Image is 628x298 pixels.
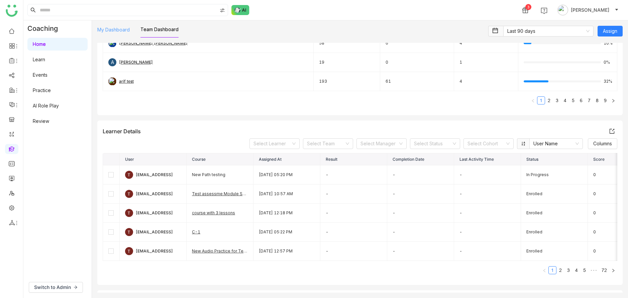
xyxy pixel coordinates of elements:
[253,184,320,204] td: [DATE] 10:57 AM
[187,165,253,184] td: New Path testing
[33,41,46,47] a: Home
[33,57,45,62] a: Learn
[29,282,83,293] button: Switch to Admin
[136,172,173,178] div: [EMAIL_ADDRESS]
[573,267,580,274] a: 4
[6,5,18,17] img: logo
[454,72,518,91] td: 4
[609,96,617,104] button: Next Page
[380,34,454,53] td: 6
[454,165,521,184] td: -
[545,96,553,104] li: 2
[507,26,590,36] nz-select-item: Last 90 days
[565,267,572,274] a: 3
[253,204,320,223] td: [DATE] 12:18 PM
[33,118,49,124] a: Review
[589,266,599,274] span: •••
[589,266,599,274] li: Next 5 Pages
[320,165,387,184] td: -
[387,204,454,223] td: -
[127,171,130,178] span: T
[521,184,588,204] td: Enrolled
[387,165,454,184] td: -
[136,229,173,235] div: [EMAIL_ADDRESS]
[120,153,187,165] th: User
[593,140,612,147] span: Columns
[97,27,130,32] a: My Dashboard
[387,223,454,242] td: -
[136,210,173,216] div: [EMAIL_ADDRESS]
[140,26,179,32] a: Team Dashboard
[600,267,609,274] a: 72
[564,266,572,274] li: 3
[387,242,454,261] td: -
[192,210,235,215] a: course with 3 lessons
[119,40,188,47] div: [PERSON_NAME] [PERSON_NAME]
[314,72,380,91] td: 193
[586,97,593,104] a: 7
[387,184,454,204] td: -
[603,27,617,35] span: Assign
[119,78,134,85] div: arif test
[549,267,556,274] a: 1
[561,97,569,104] a: 4
[604,60,612,64] span: 0%
[320,184,387,204] td: -
[454,204,521,223] td: -
[220,8,225,13] img: search-type.svg
[192,229,200,234] a: C-1
[578,97,585,104] a: 6
[454,184,521,204] td: -
[380,53,454,72] td: 0
[594,97,601,104] a: 8
[521,204,588,223] td: Enrolled
[108,77,116,85] img: 684abccfde261c4b36a4c026
[540,266,548,274] button: Previous Page
[127,247,130,255] span: T
[557,5,568,15] img: avatar
[601,96,609,104] li: 9
[571,6,609,14] span: [PERSON_NAME]
[585,96,593,104] li: 7
[253,223,320,242] td: [DATE] 05:22 PM
[541,7,547,14] img: help.svg
[557,267,564,274] a: 2
[108,39,116,47] img: 684a9b57de261c4b36a3d29f
[34,284,71,291] span: Switch to Admin
[33,103,59,108] a: AI Role Play
[192,248,253,253] a: New Audio Practice for Testing
[604,79,612,83] span: 32%
[253,242,320,261] td: [DATE] 12:57 PM
[521,153,588,165] th: Status
[521,165,588,184] td: In Progress
[593,96,601,104] li: 8
[320,153,387,165] th: Result
[569,96,577,104] li: 5
[602,97,609,104] a: 9
[537,96,545,104] li: 1
[609,266,617,274] button: Next Page
[314,53,380,72] td: 19
[320,223,387,242] td: -
[320,242,387,261] td: -
[136,248,173,254] div: [EMAIL_ADDRESS]
[454,153,521,165] th: Last Activity Time
[187,153,253,165] th: Course
[320,204,387,223] td: -
[253,165,320,184] td: [DATE] 05:20 PM
[577,96,585,104] li: 6
[561,96,569,104] li: 4
[588,138,617,149] button: Columns
[454,242,521,261] td: -
[103,126,617,137] div: Learner Details
[581,266,589,274] li: 5
[553,96,561,104] li: 3
[548,266,556,274] li: 1
[380,72,454,91] td: 61
[387,153,454,165] th: Completion Date
[553,97,561,104] a: 3
[529,96,537,104] button: Previous Page
[127,190,130,198] span: T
